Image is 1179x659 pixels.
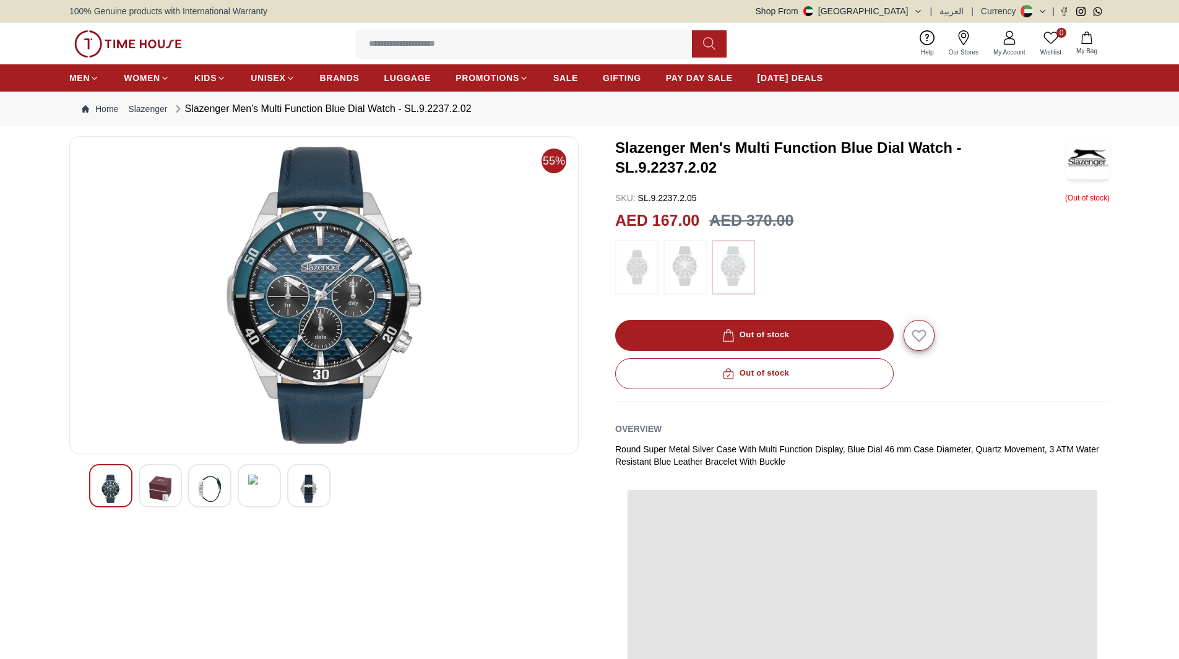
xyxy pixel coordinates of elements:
span: My Bag [1071,46,1102,56]
a: Instagram [1076,7,1086,16]
h2: Overview [615,420,662,438]
span: [DATE] DEALS [758,72,823,84]
a: Our Stores [941,28,986,59]
a: Facebook [1060,7,1069,16]
span: 55% [542,149,566,173]
span: LUGGAGE [384,72,431,84]
h2: AED 167.00 [615,209,699,233]
a: Home [82,103,118,115]
img: Slazenger Men's Multi Function Blue Dial Watch - SL.9.2237.2.02 [248,475,270,497]
span: KIDS [194,72,217,84]
a: WOMEN [124,67,170,89]
img: Slazenger Men's Multi Function Blue Dial Watch - SL.9.2237.2.02 [199,475,221,503]
img: United Arab Emirates [803,6,813,16]
a: MEN [69,67,99,89]
span: | [930,5,933,17]
div: Slazenger Men's Multi Function Blue Dial Watch - SL.9.2237.2.02 [172,101,471,116]
button: My Bag [1069,29,1105,58]
a: UNISEX [251,67,295,89]
img: Slazenger Men's Multi Function Blue Dial Watch - SL.9.2237.2.02 [80,147,568,444]
a: Slazenger [128,103,167,115]
a: KIDS [194,67,226,89]
span: Help [916,48,939,57]
span: MEN [69,72,90,84]
a: PAY DAY SALE [666,67,733,89]
a: PROMOTIONS [456,67,529,89]
span: BRANDS [320,72,360,84]
span: | [1052,5,1055,17]
span: PROMOTIONS [456,72,519,84]
span: GIFTING [603,72,641,84]
span: | [971,5,974,17]
img: ... [670,246,701,286]
p: SL.9.2237.2.05 [615,192,697,204]
span: My Account [988,48,1030,57]
span: 0 [1056,28,1066,38]
img: Slazenger Men's Multi Function Blue Dial Watch - SL.9.2237.2.02 [100,475,122,503]
button: Shop From[GEOGRAPHIC_DATA] [756,5,923,17]
div: Round Super Metal Silver Case With Multi Function Display, Blue Dial 46 mm Case Diameter, Quartz ... [615,443,1110,468]
img: Slazenger Men's Multi Function Blue Dial Watch - SL.9.2237.2.02 [1066,136,1110,179]
h3: Slazenger Men's Multi Function Blue Dial Watch - SL.9.2237.2.02 [615,138,1066,178]
span: WOMEN [124,72,160,84]
div: Currency [981,5,1021,17]
span: UNISEX [251,72,285,84]
span: SKU : [615,193,636,203]
button: العربية [939,5,964,17]
img: Slazenger Men's Multi Function Blue Dial Watch - SL.9.2237.2.02 [149,475,171,503]
img: ... [718,246,749,286]
img: ... [621,246,652,288]
span: 100% Genuine products with International Warranty [69,5,267,17]
a: [DATE] DEALS [758,67,823,89]
p: ( Out of stock ) [1065,192,1110,204]
a: 0Wishlist [1033,28,1069,59]
a: BRANDS [320,67,360,89]
span: PAY DAY SALE [666,72,733,84]
a: LUGGAGE [384,67,431,89]
img: Slazenger Men's Multi Function Blue Dial Watch - SL.9.2237.2.02 [298,475,320,503]
h3: AED 370.00 [709,209,793,233]
span: SALE [553,72,578,84]
img: ... [74,30,182,58]
nav: Breadcrumb [69,92,1110,126]
span: Wishlist [1035,48,1066,57]
span: Our Stores [944,48,983,57]
a: Help [913,28,941,59]
a: SALE [553,67,578,89]
a: Whatsapp [1093,7,1102,16]
a: GIFTING [603,67,641,89]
